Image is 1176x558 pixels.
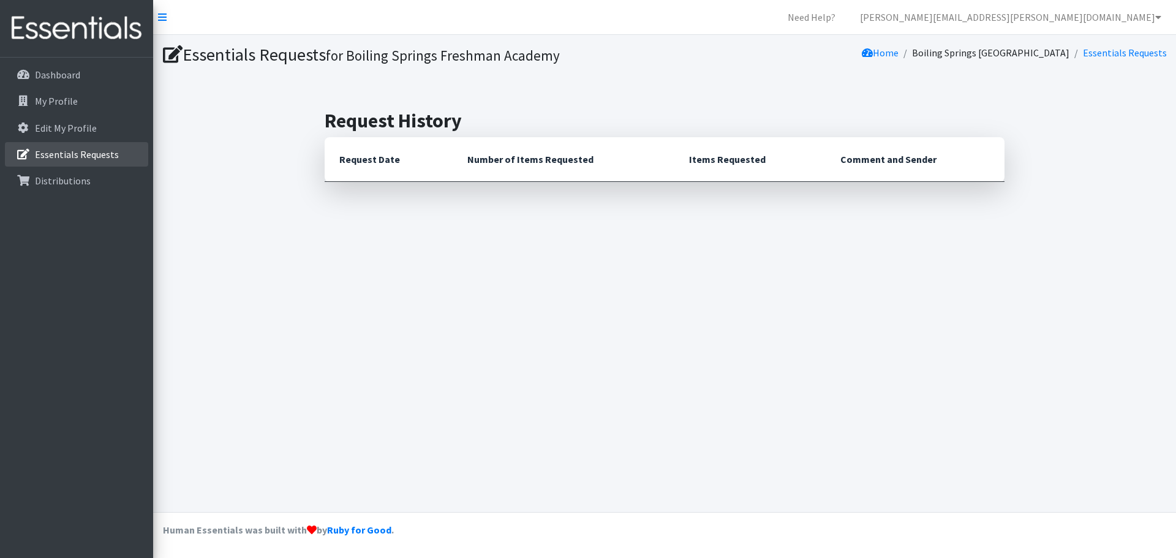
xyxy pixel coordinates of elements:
[326,47,560,64] small: for Boiling Springs Freshman Academy
[325,109,1005,132] h2: Request History
[1083,47,1167,59] a: Essentials Requests
[35,175,91,187] p: Distributions
[5,62,148,87] a: Dashboard
[163,44,660,66] h1: Essentials Requests
[850,5,1171,29] a: [PERSON_NAME][EMAIL_ADDRESS][PERSON_NAME][DOMAIN_NAME]
[5,142,148,167] a: Essentials Requests
[327,524,391,536] a: Ruby for Good
[674,137,826,182] th: Items Requested
[778,5,845,29] a: Need Help?
[5,89,148,113] a: My Profile
[912,47,1069,59] a: Boiling Springs [GEOGRAPHIC_DATA]
[163,524,394,536] strong: Human Essentials was built with by .
[5,8,148,49] img: HumanEssentials
[35,95,78,107] p: My Profile
[453,137,674,182] th: Number of Items Requested
[5,168,148,193] a: Distributions
[5,116,148,140] a: Edit My Profile
[35,69,80,81] p: Dashboard
[826,137,1005,182] th: Comment and Sender
[325,137,453,182] th: Request Date
[862,47,899,59] a: Home
[35,122,97,134] p: Edit My Profile
[35,148,119,160] p: Essentials Requests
